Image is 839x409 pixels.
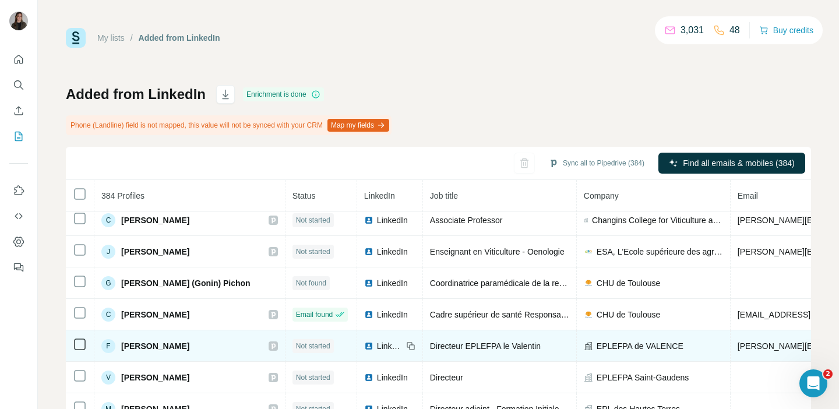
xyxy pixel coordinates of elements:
[683,157,794,169] span: Find all emails & mobiles (384)
[9,126,28,147] button: My lists
[101,276,115,290] div: G
[296,341,330,351] span: Not started
[9,100,28,121] button: Enrich CSV
[131,32,133,44] li: /
[430,341,541,351] span: Directeur EPLEFPA le Valentin
[9,12,28,30] img: Avatar
[541,154,653,172] button: Sync all to Pipedrive (384)
[101,308,115,322] div: C
[9,231,28,252] button: Dashboard
[584,247,593,256] img: company-logo
[139,32,220,44] div: Added from LinkedIn
[327,119,389,132] button: Map my fields
[364,247,373,256] img: LinkedIn logo
[101,371,115,385] div: V
[377,309,408,320] span: LinkedIn
[101,245,115,259] div: J
[121,372,189,383] span: [PERSON_NAME]
[9,257,28,278] button: Feedback
[9,180,28,201] button: Use Surfe on LinkedIn
[296,309,333,320] span: Email found
[597,277,660,289] span: CHU de Toulouse
[121,277,251,289] span: [PERSON_NAME] (Gonin) Pichon
[97,33,125,43] a: My lists
[377,246,408,258] span: LinkedIn
[292,191,316,200] span: Status
[66,115,392,135] div: Phone (Landline) field is not mapped, this value will not be synced with your CRM
[9,49,28,70] button: Quick start
[9,75,28,96] button: Search
[66,85,206,104] h1: Added from LinkedIn
[377,372,408,383] span: LinkedIn
[823,369,833,379] span: 2
[658,153,805,174] button: Find all emails & mobiles (384)
[121,214,189,226] span: [PERSON_NAME]
[759,22,813,38] button: Buy credits
[121,309,189,320] span: [PERSON_NAME]
[430,247,565,256] span: Enseignant en Viticulture - Oenologie
[430,310,777,319] span: Cadre supérieur de santé Responsable pédagogique IFCS au PREMFS [GEOGRAPHIC_DATA]
[592,214,723,226] span: Changins College for Viticulture and Oenology, [GEOGRAPHIC_DATA]
[584,278,593,288] img: company-logo
[243,87,324,101] div: Enrichment is done
[364,310,373,319] img: LinkedIn logo
[364,278,373,288] img: LinkedIn logo
[296,246,330,257] span: Not started
[430,278,621,288] span: Coordinatrice paramédicale de la recherche en soins
[121,340,189,352] span: [PERSON_NAME]
[584,310,593,319] img: company-logo
[364,191,395,200] span: LinkedIn
[597,372,689,383] span: EPLEFPA Saint-Gaudens
[66,28,86,48] img: Surfe Logo
[681,23,704,37] p: 3,031
[296,278,326,288] span: Not found
[377,277,408,289] span: LinkedIn
[101,191,144,200] span: 384 Profiles
[430,373,463,382] span: Directeur
[364,373,373,382] img: LinkedIn logo
[377,214,408,226] span: LinkedIn
[738,191,758,200] span: Email
[430,191,458,200] span: Job title
[597,340,683,352] span: EPLEFPA de VALENCE
[729,23,740,37] p: 48
[597,246,723,258] span: ESA, L'Ecole supérieure des agricultures
[101,339,115,353] div: F
[430,216,503,225] span: Associate Professor
[377,340,403,352] span: LinkedIn
[101,213,115,227] div: C
[121,246,189,258] span: [PERSON_NAME]
[364,341,373,351] img: LinkedIn logo
[296,372,330,383] span: Not started
[9,206,28,227] button: Use Surfe API
[597,309,660,320] span: CHU de Toulouse
[799,369,827,397] iframe: Intercom live chat
[584,191,619,200] span: Company
[296,215,330,225] span: Not started
[364,216,373,225] img: LinkedIn logo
